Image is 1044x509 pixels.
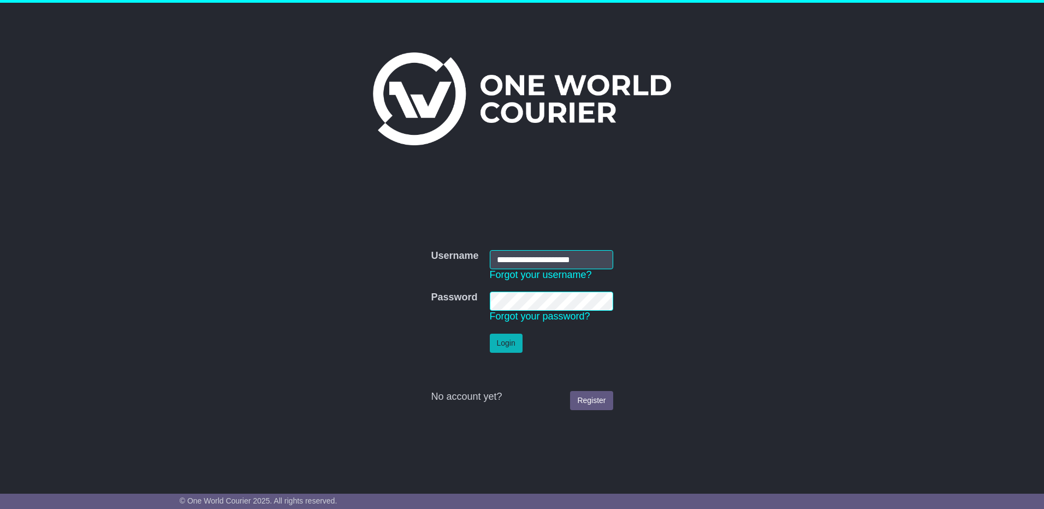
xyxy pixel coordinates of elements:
div: No account yet? [431,391,613,403]
label: Password [431,292,477,304]
label: Username [431,250,478,262]
span: © One World Courier 2025. All rights reserved. [180,496,337,505]
a: Register [570,391,613,410]
img: One World [373,52,671,145]
a: Forgot your username? [490,269,592,280]
a: Forgot your password? [490,311,590,322]
button: Login [490,334,523,353]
